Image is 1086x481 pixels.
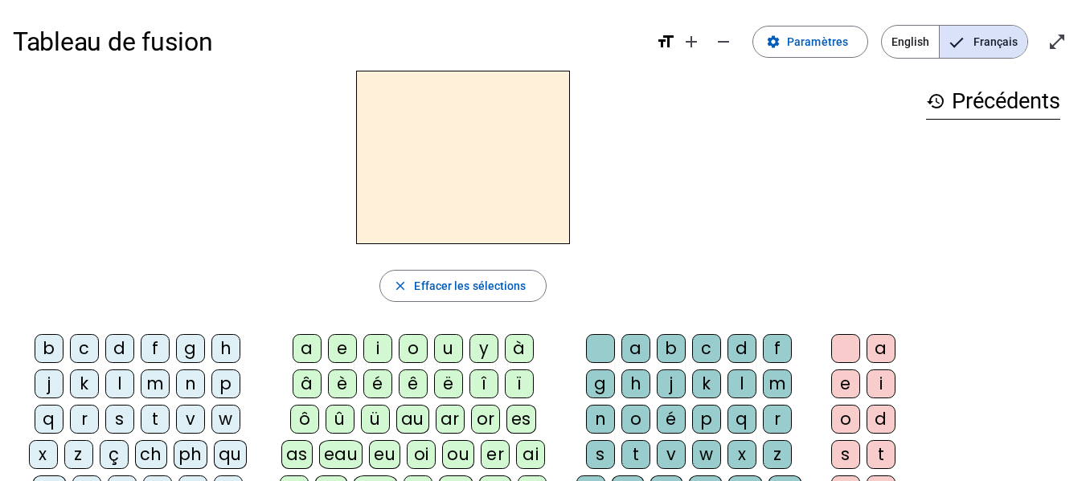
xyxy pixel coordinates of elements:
[13,16,643,67] h1: Tableau de fusion
[141,405,170,434] div: t
[363,334,392,363] div: i
[176,334,205,363] div: g
[141,334,170,363] div: f
[174,440,207,469] div: ph
[621,405,650,434] div: o
[211,405,240,434] div: w
[727,405,756,434] div: q
[361,405,390,434] div: ü
[469,334,498,363] div: y
[328,369,357,398] div: è
[281,440,313,469] div: as
[763,405,792,434] div: r
[763,440,792,469] div: z
[399,369,428,398] div: ê
[35,334,64,363] div: b
[727,440,756,469] div: x
[867,405,895,434] div: d
[867,440,895,469] div: t
[586,440,615,469] div: s
[29,440,58,469] div: x
[867,334,895,363] div: a
[586,405,615,434] div: n
[505,334,534,363] div: à
[328,334,357,363] div: e
[176,405,205,434] div: v
[926,84,1060,120] h3: Précédents
[882,26,939,58] span: English
[442,440,474,469] div: ou
[290,405,319,434] div: ô
[707,26,740,58] button: Diminuer la taille de la police
[586,369,615,398] div: g
[105,405,134,434] div: s
[516,440,545,469] div: ai
[831,405,860,434] div: o
[940,26,1027,58] span: Français
[714,32,733,51] mat-icon: remove
[1041,26,1073,58] button: Entrer en plein écran
[434,369,463,398] div: ë
[692,334,721,363] div: c
[831,369,860,398] div: e
[675,26,707,58] button: Augmenter la taille de la police
[35,369,64,398] div: j
[881,25,1028,59] mat-button-toggle-group: Language selection
[141,369,170,398] div: m
[481,440,510,469] div: er
[396,405,429,434] div: au
[692,405,721,434] div: p
[64,440,93,469] div: z
[766,35,781,49] mat-icon: settings
[657,334,686,363] div: b
[926,92,945,111] mat-icon: history
[399,334,428,363] div: o
[434,334,463,363] div: u
[379,270,546,302] button: Effacer les sélections
[293,369,322,398] div: â
[506,405,536,434] div: es
[657,440,686,469] div: v
[70,405,99,434] div: r
[363,369,392,398] div: é
[727,369,756,398] div: l
[105,369,134,398] div: l
[176,369,205,398] div: n
[692,369,721,398] div: k
[621,440,650,469] div: t
[621,334,650,363] div: a
[35,405,64,434] div: q
[1047,32,1067,51] mat-icon: open_in_full
[787,32,848,51] span: Paramètres
[831,440,860,469] div: s
[211,369,240,398] div: p
[763,369,792,398] div: m
[682,32,701,51] mat-icon: add
[621,369,650,398] div: h
[393,279,408,293] mat-icon: close
[752,26,868,58] button: Paramètres
[70,334,99,363] div: c
[414,276,526,296] span: Effacer les sélections
[469,369,498,398] div: î
[105,334,134,363] div: d
[319,440,363,469] div: eau
[326,405,354,434] div: û
[211,334,240,363] div: h
[763,334,792,363] div: f
[657,369,686,398] div: j
[867,369,895,398] div: i
[70,369,99,398] div: k
[436,405,465,434] div: ar
[505,369,534,398] div: ï
[727,334,756,363] div: d
[692,440,721,469] div: w
[135,440,167,469] div: ch
[369,440,400,469] div: eu
[100,440,129,469] div: ç
[471,405,500,434] div: or
[214,440,247,469] div: qu
[407,440,436,469] div: oi
[656,32,675,51] mat-icon: format_size
[293,334,322,363] div: a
